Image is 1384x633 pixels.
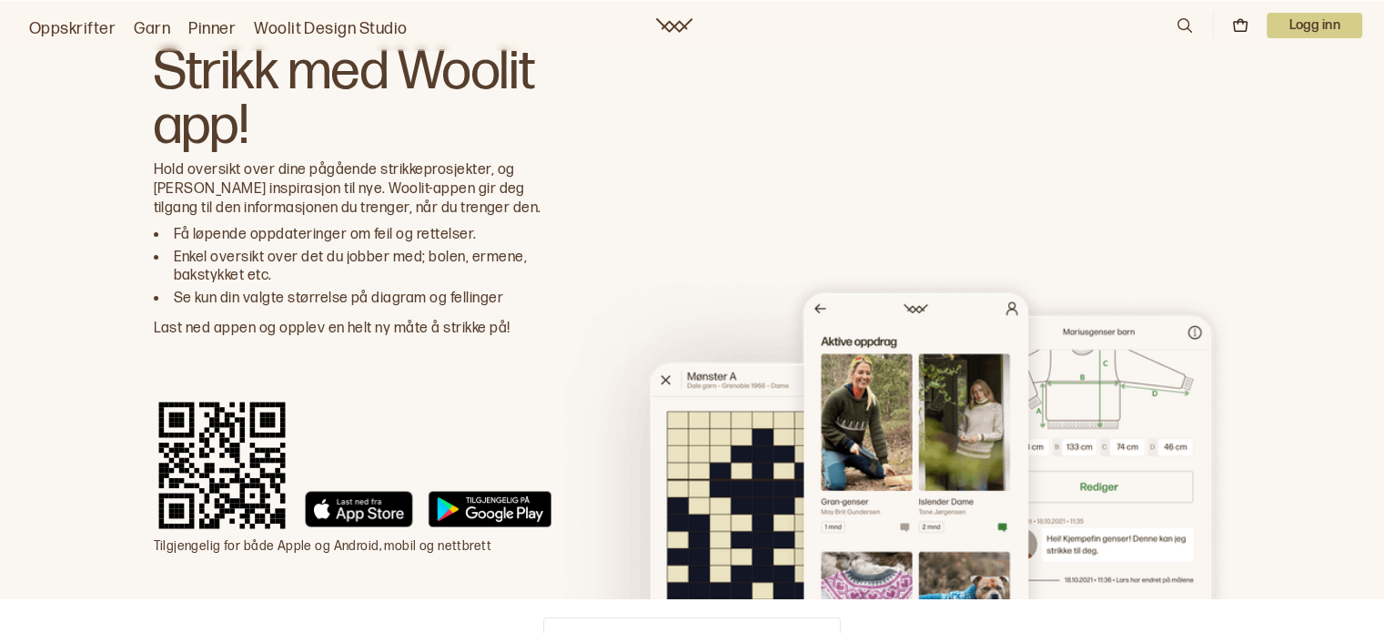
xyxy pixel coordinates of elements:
[174,249,551,287] li: Enkel oversikt over det du jobber med; bolen, ermene, bakstykket etc.
[134,16,170,42] a: Garn
[174,290,551,309] li: Se kun din valgte størrelse på diagram og fellinger
[428,491,551,527] img: Google Play
[154,154,551,218] p: Hold oversikt over dine pågående strikkeprosjekter, og [PERSON_NAME] inspirasjon til nye. Woolit-...
[154,320,551,339] p: Last ned appen og opplev en helt ny måte å strikke på!
[1267,13,1362,38] p: Logg inn
[305,491,414,534] a: App Store
[174,226,551,245] li: Få løpende oppdateringer om feil og rettelser.
[29,16,116,42] a: Oppskrifter
[154,45,551,154] h3: Strikk med Woolit app!
[188,16,236,42] a: Pinner
[254,16,408,42] a: Woolit Design Studio
[428,491,551,534] a: Google Play
[154,537,551,556] p: Tilgjengelig for både Apple og Android, mobil og nettbrett
[1267,13,1362,38] button: User dropdown
[305,491,414,527] img: App Store
[551,270,1231,599] img: Woolit App
[656,18,692,33] a: Woolit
